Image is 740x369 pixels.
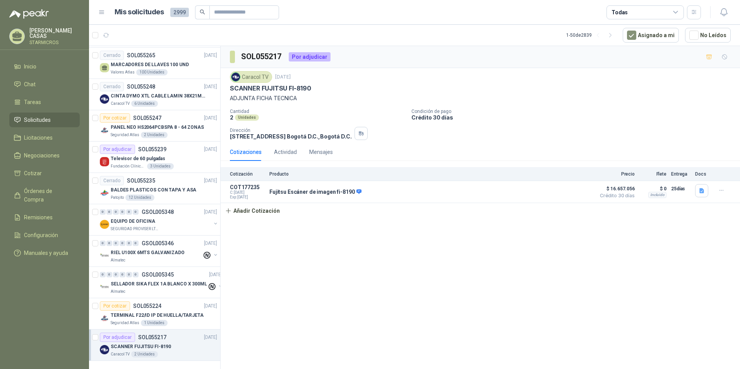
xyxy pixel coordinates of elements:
p: Dirección [230,128,351,133]
img: Company Logo [100,251,109,260]
p: SOL055224 [133,303,161,309]
div: 0 [113,241,119,246]
span: Tareas [24,98,41,106]
div: 0 [126,209,132,215]
p: GSOL005348 [142,209,174,215]
a: Inicio [9,59,80,74]
p: GSOL005345 [142,272,174,277]
span: Manuales y ayuda [24,249,68,257]
div: Por cotizar [100,113,130,123]
p: Flete [639,171,666,177]
p: Almatec [111,257,125,263]
div: 0 [106,209,112,215]
div: Cerrado [100,51,124,60]
p: Seguridad Atlas [111,320,139,326]
p: SEGURIDAD PROVISER LTDA [111,226,159,232]
span: Solicitudes [24,116,51,124]
p: SCANNER FUJITSU FI-8190 [111,343,171,350]
div: 0 [133,272,139,277]
div: 1 - 50 de 2839 [566,29,617,41]
div: 0 [100,272,106,277]
p: SOL055235 [127,178,155,183]
a: 0 0 0 0 0 0 GSOL005345[DATE] Company LogoSELLADOR SIKA FLEX 1A BLANCO X 300MLAlmatec [100,270,224,295]
p: Precio [596,171,635,177]
div: 0 [120,209,125,215]
p: Caracol TV [111,351,130,357]
div: Por cotizar [100,301,130,311]
span: Configuración [24,231,58,239]
p: Fujitsu Escáner de imagen fi-8190 [269,189,361,196]
div: Unidades [235,114,259,121]
a: Licitaciones [9,130,80,145]
div: 0 [120,272,125,277]
p: Seguridad Atlas [111,132,139,138]
p: BALDES PLASTICOS CON TAPA Y ASA [111,186,196,194]
a: Remisiones [9,210,80,225]
p: Valores Atlas [111,69,135,75]
div: 0 [106,272,112,277]
p: Producto [269,171,591,177]
div: Cotizaciones [230,148,262,156]
p: SELLADOR SIKA FLEX 1A BLANCO X 300ML [111,280,207,288]
p: 2 [230,114,233,121]
p: [DATE] [275,73,291,81]
img: Company Logo [100,345,109,354]
a: Por adjudicarSOL055239[DATE] Company LogoTelevisor de 60 pulgadasFundación Clínica Shaio3 Unidades [89,142,220,173]
img: Company Logo [100,188,109,198]
p: COT177235 [230,184,265,190]
a: CerradoSOL055235[DATE] Company LogoBALDES PLASTICOS CON TAPA Y ASAPatojito12 Unidades [89,173,220,204]
a: Por adjudicarSOL055217[DATE] Company LogoSCANNER FUJITSU FI-8190Caracol TV2 Unidades [89,330,220,361]
p: CINTA DYMO XTL CABLE LAMIN 38X21MMBLANCO [111,92,207,100]
span: Licitaciones [24,133,53,142]
h1: Mis solicitudes [115,7,164,18]
a: CerradoSOL055265[DATE] MARCADORES DE LLAVES 100 UNDValores Atlas100 Unidades [89,48,220,79]
p: [DATE] [209,271,222,278]
p: [DATE] [204,83,217,91]
div: 1 Unidades [141,320,168,326]
img: Logo peakr [9,9,49,19]
div: Por adjudicar [100,333,135,342]
p: [STREET_ADDRESS] Bogotá D.C. , Bogotá D.C. [230,133,351,140]
p: [PERSON_NAME] CASAS [29,28,80,39]
div: Por adjudicar [100,145,135,154]
p: Televisor de 60 pulgadas [111,155,165,162]
span: Remisiones [24,213,53,222]
div: Cerrado [100,82,124,91]
p: SCANNER FUJITSU FI-8190 [230,84,311,92]
p: SOL055248 [127,84,155,89]
span: Exp: [DATE] [230,195,265,200]
div: 0 [126,241,132,246]
img: Company Logo [100,220,109,229]
span: 2999 [170,8,189,17]
a: Chat [9,77,80,92]
div: 3 Unidades [147,163,174,169]
p: Crédito 30 días [411,114,737,121]
span: Cotizar [24,169,42,178]
button: Añadir Cotización [221,203,284,219]
div: Incluido [648,192,666,198]
img: Company Logo [231,73,240,81]
a: 0 0 0 0 0 0 GSOL005348[DATE] Company LogoEQUIPO DE OFICINASEGURIDAD PROVISER LTDA [100,207,219,232]
p: ADJUNTA FICHA TECNICA [230,94,731,102]
p: [DATE] [204,208,217,216]
p: Docs [695,171,711,177]
p: $ 0 [639,184,666,193]
div: Mensajes [309,148,333,156]
a: Negociaciones [9,148,80,163]
p: RIEL U100X 6MTS GALVANIZADO [111,249,185,256]
a: 0 0 0 0 0 0 GSOL005346[DATE] Company LogoRIEL U100X 6MTS GALVANIZADOAlmatec [100,239,219,263]
p: [DATE] [204,146,217,153]
div: 0 [113,209,119,215]
a: Por cotizarSOL055224[DATE] Company LogoTERMINAL F22/ID IP DE HUELLA/TARJETASeguridad Atlas1 Unidades [89,298,220,330]
span: Órdenes de Compra [24,187,72,204]
a: Solicitudes [9,113,80,127]
button: Asignado a mi [623,28,679,43]
p: EQUIPO DE OFICINA [111,218,155,225]
p: Cotización [230,171,265,177]
p: SOL055265 [127,53,155,58]
span: search [200,9,205,15]
p: [DATE] [204,114,217,122]
span: Crédito 30 días [596,193,635,198]
p: [DATE] [204,177,217,184]
div: 0 [120,241,125,246]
